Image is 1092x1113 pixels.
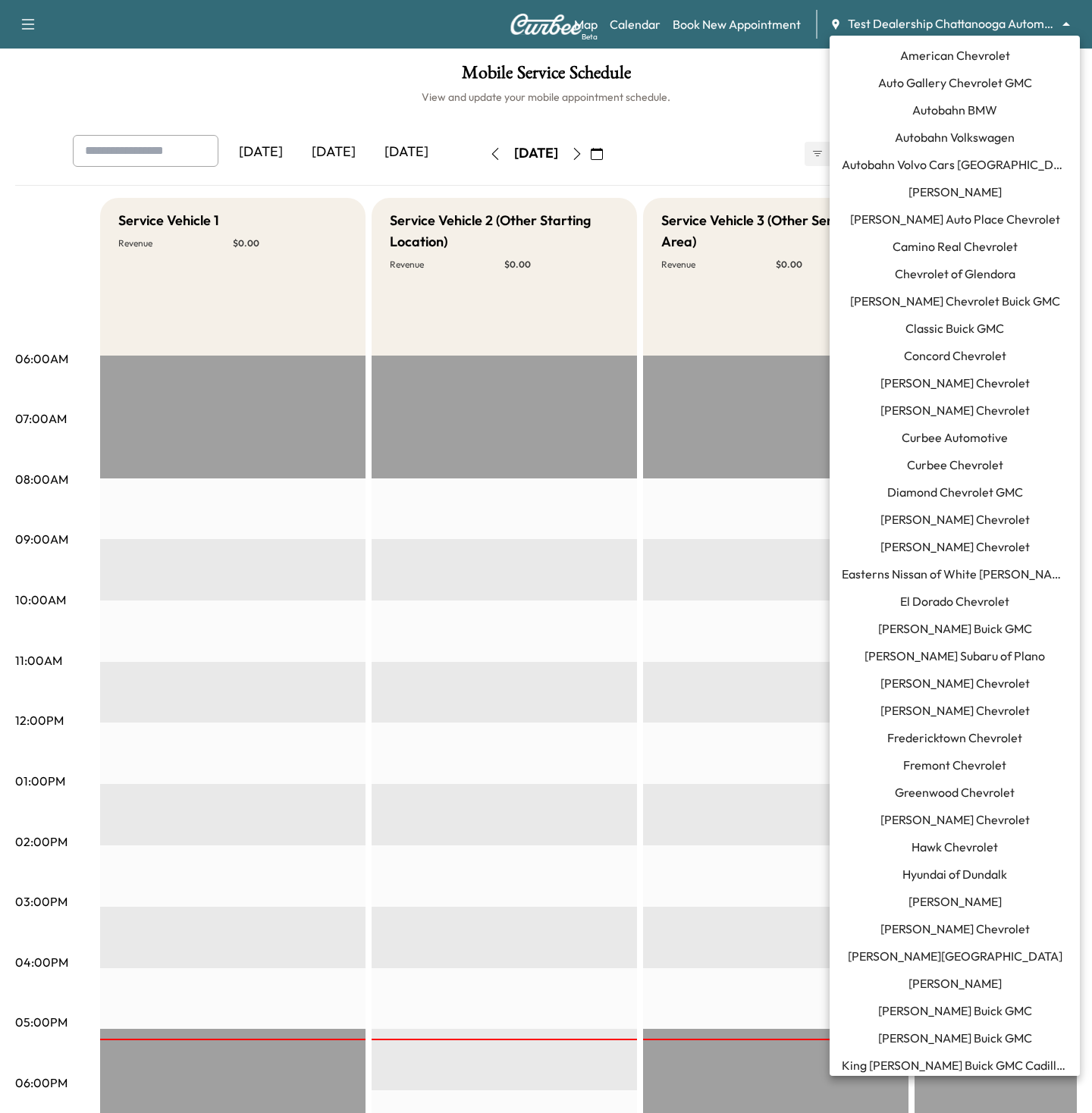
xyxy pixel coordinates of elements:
span: Auto Gallery Chevrolet GMC [878,74,1032,92]
span: [PERSON_NAME][GEOGRAPHIC_DATA] [848,947,1062,965]
span: El Dorado Chevrolet [900,592,1009,610]
span: [PERSON_NAME] [908,183,1002,201]
span: Easterns Nissan of White [PERSON_NAME] [842,565,1068,583]
span: Greenwood Chevrolet [895,783,1015,801]
span: [PERSON_NAME] Chevrolet [880,374,1030,392]
span: Curbee Chevrolet [907,456,1003,474]
span: [PERSON_NAME] Chevrolet [880,510,1030,528]
span: [PERSON_NAME] [908,892,1002,911]
span: [PERSON_NAME] Chevrolet [880,538,1030,556]
span: Diamond Chevrolet GMC [887,483,1023,501]
span: [PERSON_NAME] Chevrolet [880,920,1030,938]
span: [PERSON_NAME] Chevrolet [880,701,1030,720]
span: [PERSON_NAME] Buick GMC [878,1002,1032,1020]
span: Chevrolet of Glendora [895,265,1015,283]
span: Autobahn Volvo Cars [GEOGRAPHIC_DATA] [842,155,1068,174]
span: King [PERSON_NAME] Buick GMC Cadillac [842,1056,1068,1074]
span: American Chevrolet [900,46,1010,64]
span: Hyundai of Dundalk [902,865,1007,883]
span: [PERSON_NAME] Chevrolet Buick GMC [850,292,1060,310]
span: Camino Real Chevrolet [893,237,1018,256]
span: [PERSON_NAME] Buick GMC [878,1029,1032,1047]
span: Fremont Chevrolet [903,756,1006,774]
span: Autobahn BMW [912,101,997,119]
span: [PERSON_NAME] Chevrolet [880,401,1030,419]
span: [PERSON_NAME] Buick GMC [878,619,1032,638]
span: [PERSON_NAME] Chevrolet [880,810,1030,829]
span: Autobahn Volkswagen [895,128,1015,146]
span: [PERSON_NAME] Auto Place Chevrolet [850,210,1060,228]
span: Curbee Automotive [902,428,1008,447]
span: [PERSON_NAME] [908,974,1002,992]
span: Hawk Chevrolet [912,838,998,856]
span: [PERSON_NAME] Chevrolet [880,674,1030,692]
span: Concord Chevrolet [904,346,1006,365]
span: Classic Buick GMC [905,319,1004,337]
span: Fredericktown Chevrolet [887,729,1022,747]
span: [PERSON_NAME] Subaru of Plano [864,647,1045,665]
